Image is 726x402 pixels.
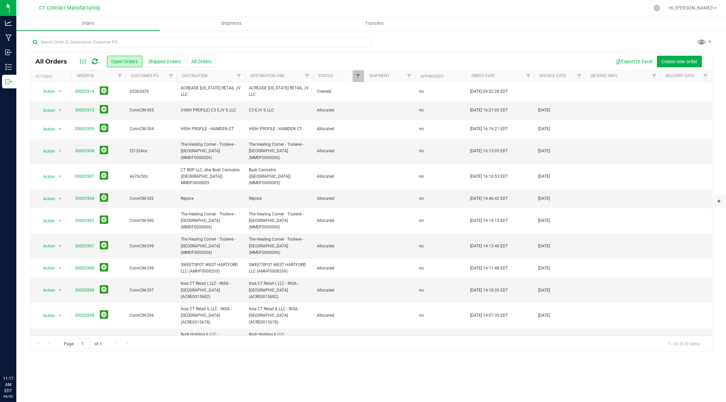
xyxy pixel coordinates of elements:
[538,195,550,202] span: [DATE]
[317,126,360,132] span: Allocated
[37,87,55,96] span: Action
[107,56,142,67] button: Open Orders
[317,265,360,272] span: Allocated
[181,306,241,326] span: Insa CT Retail II, LLC - INSA - [GEOGRAPHIC_DATA] (ACRE0015678)
[470,287,508,294] span: [DATE] 14:10:35 EDT
[130,195,173,202] span: ConnCM-302
[77,73,94,78] a: Order ID
[661,59,697,64] span: Create new order
[56,241,64,251] span: select
[35,74,68,79] div: Actions
[56,106,64,115] span: select
[470,88,508,95] span: [DATE] 09:52:28 EDT
[317,287,360,294] span: Allocated
[75,312,94,319] a: 00002898
[470,217,508,224] span: [DATE] 14:14:15 EDT
[249,107,309,113] span: C3 EJV II, LLC
[181,107,241,113] span: (HIGH PROFILE) C3 EJV II, LLC
[249,85,309,98] span: ACREAGE [US_STATE] RETAIL JV LLC
[523,70,534,82] a: Filter
[538,173,550,180] span: [DATE]
[419,243,424,249] span: no
[470,265,508,272] span: [DATE] 14:11:48 EDT
[420,74,443,79] a: Approved?
[539,73,566,78] a: Invoice Date
[181,85,241,98] span: ACREAGE [US_STATE] RETAIL JV LLC
[37,241,55,251] span: Action
[669,5,713,11] span: Hi, [PERSON_NAME]!
[30,37,371,47] input: Search Order ID, Destination, Customer PO...
[538,148,550,154] span: [DATE]
[419,107,424,113] span: no
[130,312,173,319] span: ConnCM-296
[353,70,364,82] a: Filter
[75,88,94,95] a: 00002914
[130,107,173,113] span: ConnCM-305
[181,211,241,231] span: The Healing Corner - Trulieve - [GEOGRAPHIC_DATA] (MMDF0000006)
[37,285,55,295] span: Action
[470,195,508,202] span: [DATE] 14:46:42 EDT
[75,148,94,154] a: 00002908
[130,148,173,154] span: f21324ce
[75,107,94,113] a: 00002910
[249,280,309,300] span: Insa CT Retail I, LLC - INSA - [GEOGRAPHIC_DATA] (ACRE0015682)
[165,70,177,82] a: Filter
[37,124,55,134] span: Action
[471,73,495,78] a: Order Date
[144,56,185,67] button: Shipped Orders
[5,78,12,85] inline-svg: Outbound
[419,217,424,224] span: no
[187,56,216,67] button: All Orders
[3,375,13,394] p: 11:17 AM EDT
[16,16,160,31] a: Orders
[538,265,550,272] span: [DATE]
[611,56,657,67] button: Export to Excel
[317,88,360,95] span: Created
[130,265,173,272] span: ConnCM-298
[5,20,12,27] inline-svg: Analytics
[419,287,424,294] span: no
[470,243,508,249] span: [DATE] 14:13:40 EDT
[419,148,424,154] span: no
[35,58,74,65] span: All Orders
[37,263,55,273] span: Action
[56,285,64,295] span: select
[652,5,661,11] div: Manage settings
[249,331,309,357] span: Budr Holding 6 LLC - [GEOGRAPHIC_DATA] - [GEOGRAPHIC_DATA] (AMHF0008281)
[181,280,241,300] span: Insa CT Retail I, LLC - INSA - [GEOGRAPHIC_DATA] (ACRE0015682)
[249,306,309,326] span: Insa CT Retail II, LLC - INSA - [GEOGRAPHIC_DATA] (ACRE0015678)
[303,16,446,31] a: Transfers
[37,216,55,226] span: Action
[56,124,64,134] span: select
[665,73,694,78] a: Delivery Date
[302,70,313,82] a: Filter
[72,20,104,27] span: Orders
[39,5,100,11] span: CT Contract Manufacturing
[5,49,12,56] inline-svg: Inbound
[212,20,251,27] span: Shipments
[249,236,309,256] span: The Healing Corner - Trulieve - [GEOGRAPHIC_DATA] (MMDF0000006)
[75,287,94,294] a: 00002899
[249,167,309,187] span: Budr Cannabis ([GEOGRAPHIC_DATA]) (MMDF0000005)
[317,195,360,202] span: Allocated
[181,236,241,256] span: The Healing Corner - Trulieve - [GEOGRAPHIC_DATA] (MMDF0000006)
[56,172,64,181] span: select
[591,73,617,78] a: QB Sync Info
[419,126,424,132] span: no
[182,73,208,78] a: Destination
[470,148,508,154] span: [DATE] 16:13:05 EDT
[317,312,360,319] span: Allocated
[37,311,55,320] span: Action
[538,243,550,249] span: [DATE]
[233,70,245,82] a: Filter
[130,88,173,95] span: b53b3d29
[181,195,241,202] span: Rejoice
[130,243,173,249] span: ConnCM-299
[75,173,94,180] a: 00002907
[3,394,13,399] p: 08/20
[419,265,424,272] span: no
[470,173,508,180] span: [DATE] 16:10:53 EDT
[37,194,55,204] span: Action
[250,73,285,78] a: Destination DBA
[317,243,360,249] span: Allocated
